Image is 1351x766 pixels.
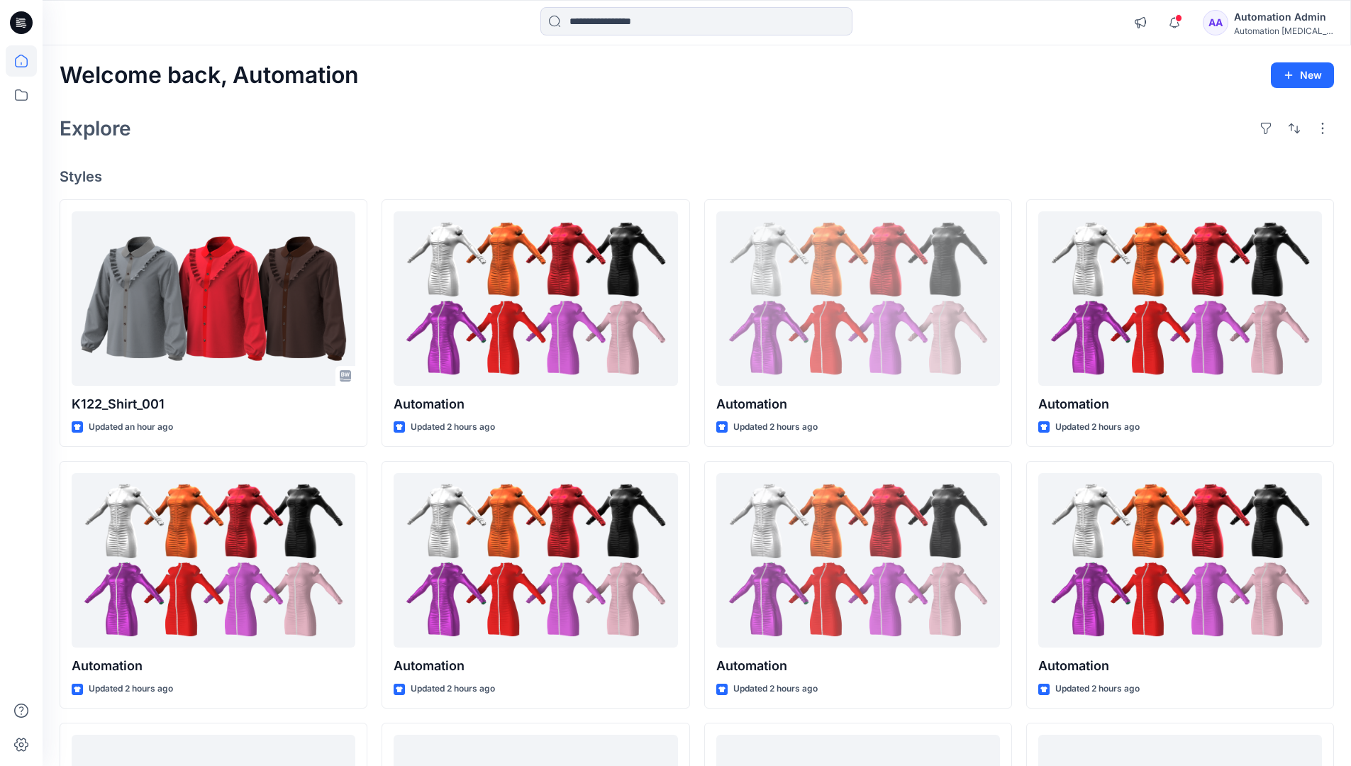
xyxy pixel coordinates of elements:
[72,211,355,387] a: K122_Shirt_001
[1055,420,1140,435] p: Updated 2 hours ago
[394,656,677,676] p: Automation
[60,168,1334,185] h4: Styles
[72,473,355,648] a: Automation
[716,473,1000,648] a: Automation
[60,62,359,89] h2: Welcome back, Automation
[394,473,677,648] a: Automation
[72,656,355,676] p: Automation
[1271,62,1334,88] button: New
[411,420,495,435] p: Updated 2 hours ago
[89,682,173,696] p: Updated 2 hours ago
[394,211,677,387] a: Automation
[1038,656,1322,676] p: Automation
[1203,10,1228,35] div: AA
[733,420,818,435] p: Updated 2 hours ago
[1055,682,1140,696] p: Updated 2 hours ago
[411,682,495,696] p: Updated 2 hours ago
[394,394,677,414] p: Automation
[716,394,1000,414] p: Automation
[72,394,355,414] p: K122_Shirt_001
[89,420,173,435] p: Updated an hour ago
[60,117,131,140] h2: Explore
[733,682,818,696] p: Updated 2 hours ago
[716,211,1000,387] a: Automation
[1234,9,1333,26] div: Automation Admin
[1038,211,1322,387] a: Automation
[1234,26,1333,36] div: Automation [MEDICAL_DATA]...
[1038,473,1322,648] a: Automation
[716,656,1000,676] p: Automation
[1038,394,1322,414] p: Automation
